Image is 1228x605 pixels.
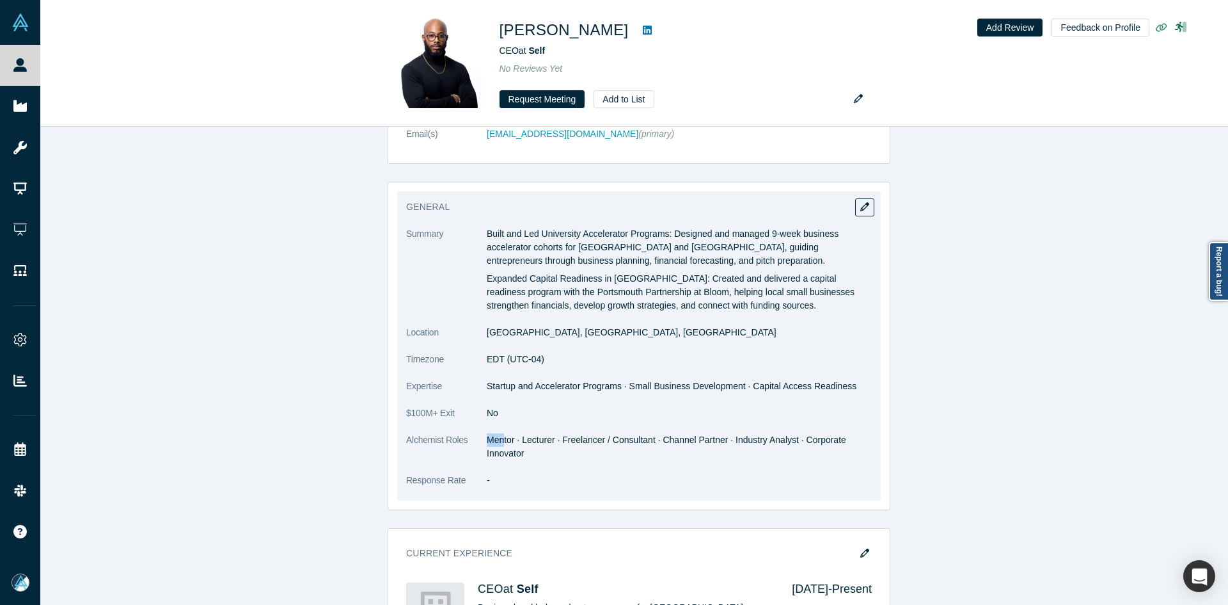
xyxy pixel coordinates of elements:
dt: Alchemist Roles [406,433,487,474]
span: Startup and Accelerator Programs · Small Business Development · Capital Access Readiness [487,381,856,391]
p: Built and Led University Accelerator Programs: Designed and managed 9-week business accelerator c... [487,227,872,268]
button: Add to List [594,90,654,108]
dt: Summary [406,227,487,326]
a: Report a bug! [1209,242,1228,301]
h1: [PERSON_NAME] [500,19,629,42]
img: Mia Scott's Account [12,574,29,592]
dt: Timezone [406,353,487,380]
dd: Mentor · Lecturer · Freelancer / Consultant · Channel Partner · Industry Analyst · Corporate Inno... [487,433,872,460]
dt: $100M+ Exit [406,407,487,433]
h4: CEO at [478,583,774,597]
button: Add Review [977,19,1043,36]
dd: - [487,474,872,487]
span: CEO at [500,45,546,56]
button: Feedback on Profile [1051,19,1149,36]
dd: EDT (UTC-04) [487,353,872,366]
a: Self [528,45,545,56]
dt: Location [406,326,487,353]
p: Expanded Capital Readiness in [GEOGRAPHIC_DATA]: Created and delivered a capital readiness progra... [487,272,872,312]
span: (primary) [638,129,674,139]
button: Request Meeting [500,90,585,108]
h3: Current Experience [406,547,854,560]
span: No Reviews Yet [500,63,563,74]
a: Self [517,583,539,595]
a: [EMAIL_ADDRESS][DOMAIN_NAME] [487,129,638,139]
dt: Email(s) [406,127,487,154]
dt: Response Rate [406,474,487,501]
img: Alchemist Vault Logo [12,13,29,31]
h3: General [406,200,854,214]
dd: No [487,407,872,420]
dt: Expertise [406,380,487,407]
dd: [GEOGRAPHIC_DATA], [GEOGRAPHIC_DATA], [GEOGRAPHIC_DATA] [487,326,872,339]
img: Howard Hesson's Profile Image [392,19,482,108]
